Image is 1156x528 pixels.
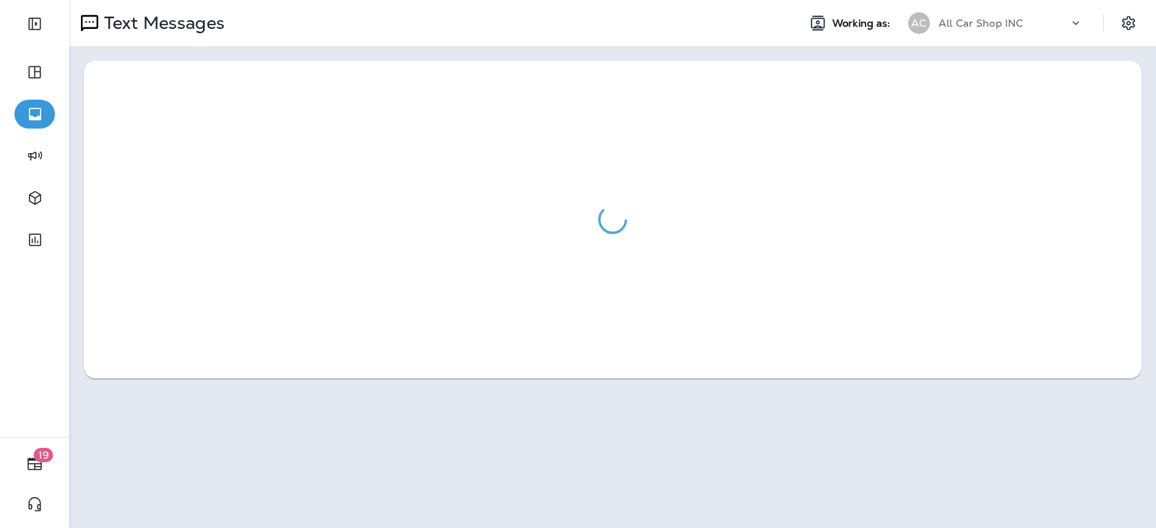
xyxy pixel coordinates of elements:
div: AC [908,12,930,34]
span: 19 [34,448,53,462]
button: Settings [1116,10,1142,36]
p: Text Messages [98,12,225,34]
button: 19 [14,449,55,478]
button: Expand Sidebar [14,9,55,38]
p: All Car Shop INC [939,17,1023,29]
span: Working as: [832,17,894,30]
